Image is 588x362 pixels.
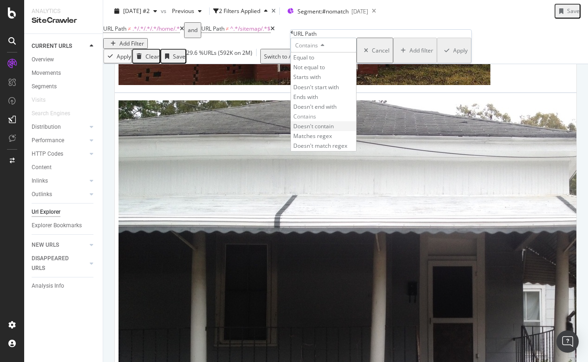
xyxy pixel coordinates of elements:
div: Explorer Bookmarks [32,221,82,230]
div: Clear [145,53,159,60]
div: Add Filter [119,39,144,47]
span: Contains [295,41,318,49]
div: Open Intercom Messenger [556,330,579,353]
span: 2025 Aug. 22nd #2 [123,7,150,15]
div: NEW URLS [32,240,59,250]
span: Equal to [293,53,314,61]
div: 29.6 % URLs ( 592K on 2M ) [186,49,252,64]
button: 2 Filters Applied [213,4,271,19]
a: HTTP Codes [32,149,87,159]
div: Apply [117,53,131,60]
div: SiteCrawler [32,15,95,26]
div: HTTP Codes [32,149,63,159]
div: 2 Filters Applied [219,7,260,15]
div: CURRENT URLS [32,41,72,51]
a: Performance [32,136,87,145]
button: [DATE] #2 [111,4,161,19]
div: Search Engines [32,109,70,118]
a: DISAPPEARED URLS [32,254,87,273]
div: Analysis Info [32,281,64,291]
a: Distribution [32,122,87,132]
a: NEW URLS [32,240,87,250]
button: Add Filter [103,38,148,49]
span: Doesn't end with [293,103,337,111]
div: Apply [453,46,468,54]
div: Cancel [372,46,390,54]
div: Analytics [32,7,95,15]
span: ≠ [128,25,131,33]
div: Performance [32,136,64,145]
span: Doesn't match regex [293,142,347,150]
span: Not equal to [293,63,325,71]
span: URL Path [103,25,126,33]
span: URL Path [201,25,225,33]
button: Clear [132,49,160,64]
a: Analysis Info [32,281,96,291]
button: and [184,22,201,38]
span: Starts with [293,73,321,81]
span: ≠ [226,25,229,33]
div: Save [173,53,185,60]
a: Inlinks [32,176,87,186]
div: Distribution [32,122,61,132]
button: Apply [437,38,471,63]
a: Outlinks [32,190,87,199]
button: Segment:#nomatch[DATE] [284,4,368,19]
a: Segments [32,82,96,92]
div: times [271,8,276,14]
span: vs [161,7,168,15]
div: Save [567,7,580,15]
a: Explorer Bookmarks [32,221,96,230]
div: Visits [32,95,46,105]
a: Overview [32,55,96,65]
button: Previous [168,4,205,19]
span: Segment: #nomatch [297,7,349,15]
a: CURRENT URLS [32,41,87,51]
div: Url Explorer [32,207,60,217]
span: Ends with [293,93,318,101]
span: Contains [293,112,316,120]
div: Segments [32,82,57,92]
button: Save [555,4,581,19]
div: Switch to Advanced Mode [264,53,330,60]
a: Movements [32,68,96,78]
div: Movements [32,68,61,78]
span: Previous [168,7,194,15]
button: Add filter [393,38,437,63]
div: Content [32,163,52,172]
span: Matches regex [293,132,332,140]
div: and [188,24,198,37]
button: Cancel [357,38,393,63]
div: [DATE] [351,7,368,15]
div: Outlinks [32,190,52,199]
a: Search Engines [32,109,79,118]
a: Visits [32,95,55,105]
span: Doesn't start with [293,83,339,91]
a: Url Explorer [32,207,96,217]
span: ^.*/sitemap/.*$ [230,25,271,33]
div: URL Path [293,30,317,38]
div: DISAPPEARED URLS [32,254,79,273]
div: Inlinks [32,176,48,186]
button: Switch to Advanced Mode [260,49,334,64]
div: Add filter [410,46,433,54]
button: Apply [103,49,132,64]
span: Doesn't contain [293,122,334,130]
a: Content [32,163,96,172]
div: Overview [32,55,54,65]
button: Save [160,49,186,64]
